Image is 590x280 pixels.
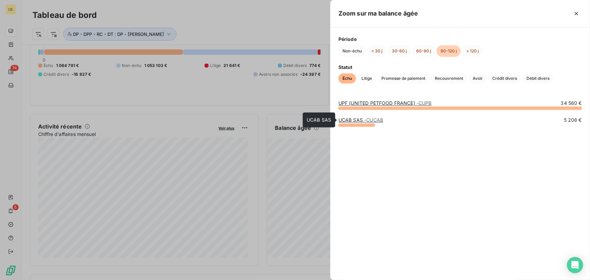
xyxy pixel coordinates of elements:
button: 60-90 j [412,45,435,57]
button: Non-échu [338,45,366,57]
span: Période [338,36,582,43]
span: Statut [338,64,582,71]
button: Recouvrement [431,73,467,84]
a: UPF (UNITED PETFOOD FRANCE) [338,100,432,106]
button: Litige [357,73,376,84]
button: 90-120 j [436,45,461,57]
button: < 30 j [367,45,386,57]
button: Promesse de paiement [377,73,429,84]
span: - CUCAB [364,117,383,123]
button: Avoir [469,73,487,84]
button: Crédit divers [488,73,521,84]
button: 30-60 j [388,45,411,57]
div: Open Intercom Messenger [567,257,583,273]
span: - CUPB [417,100,432,106]
button: > 120 j [462,45,483,57]
span: 5 208 € [564,117,582,123]
span: UCAB SAS [307,117,331,123]
h5: Zoom sur ma balance âgée [338,9,418,18]
button: Échu [338,73,356,84]
a: UCAB SAS [338,117,383,123]
span: 34 560 € [561,100,582,107]
button: Débit divers [522,73,553,84]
